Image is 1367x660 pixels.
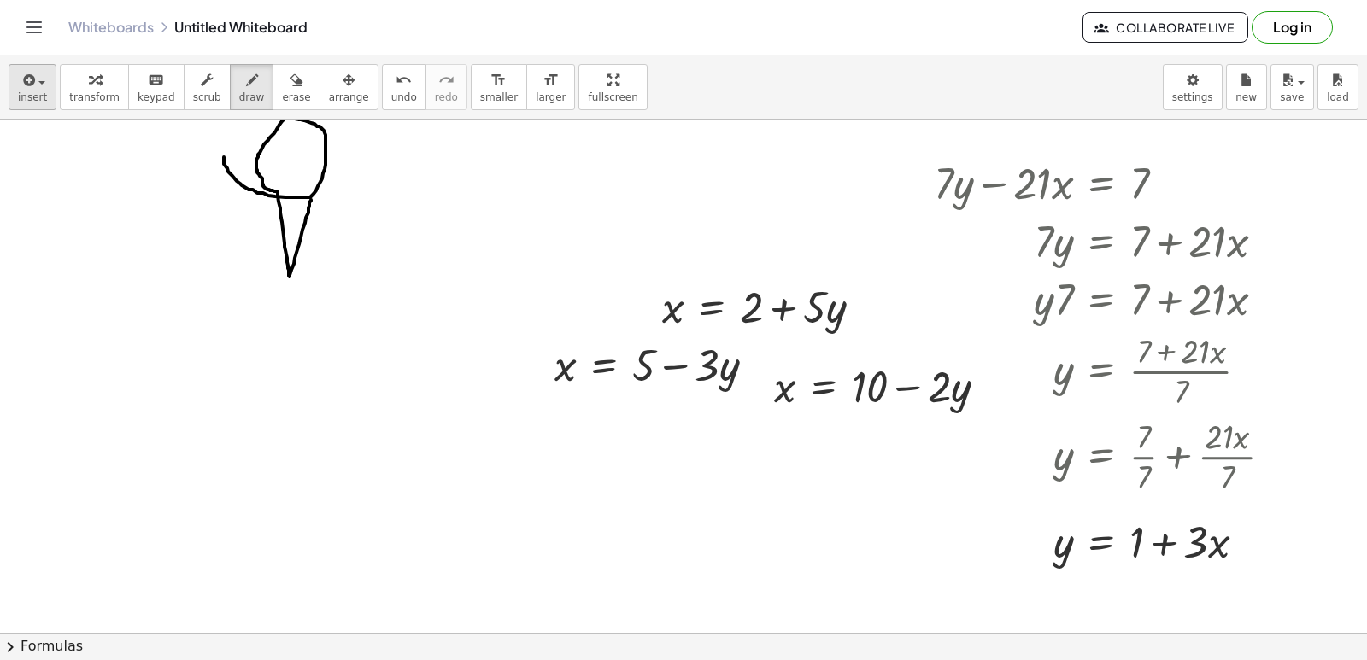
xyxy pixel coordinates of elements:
[320,64,378,110] button: arrange
[69,91,120,103] span: transform
[18,91,47,103] span: insert
[138,91,175,103] span: keypad
[1270,64,1314,110] button: save
[282,91,310,103] span: erase
[1252,11,1333,44] button: Log in
[435,91,458,103] span: redo
[382,64,426,110] button: undoundo
[1280,91,1304,103] span: save
[438,70,455,91] i: redo
[239,91,265,103] span: draw
[68,19,154,36] a: Whiteboards
[148,70,164,91] i: keyboard
[1163,64,1223,110] button: settings
[578,64,647,110] button: fullscreen
[1327,91,1349,103] span: load
[230,64,274,110] button: draw
[490,70,507,91] i: format_size
[543,70,559,91] i: format_size
[1172,91,1213,103] span: settings
[60,64,129,110] button: transform
[1082,12,1248,43] button: Collaborate Live
[471,64,527,110] button: format_sizesmaller
[1097,20,1234,35] span: Collaborate Live
[1226,64,1267,110] button: new
[391,91,417,103] span: undo
[526,64,575,110] button: format_sizelarger
[193,91,221,103] span: scrub
[1317,64,1358,110] button: load
[273,64,320,110] button: erase
[425,64,467,110] button: redoredo
[536,91,566,103] span: larger
[184,64,231,110] button: scrub
[9,64,56,110] button: insert
[588,91,637,103] span: fullscreen
[1235,91,1257,103] span: new
[128,64,185,110] button: keyboardkeypad
[480,91,518,103] span: smaller
[329,91,369,103] span: arrange
[21,14,48,41] button: Toggle navigation
[396,70,412,91] i: undo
